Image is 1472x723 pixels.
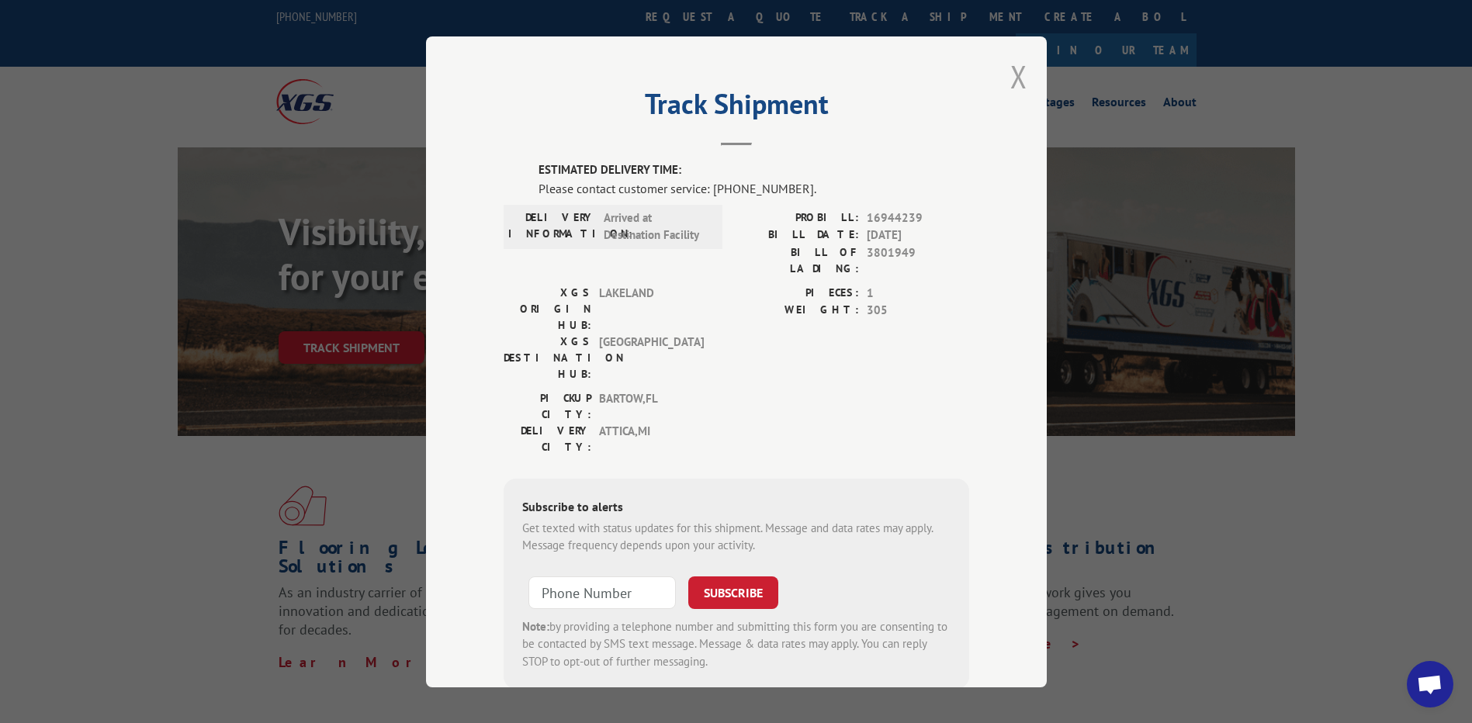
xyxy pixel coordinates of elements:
div: Subscribe to alerts [522,496,951,519]
span: 3801949 [867,244,969,276]
button: SUBSCRIBE [688,576,778,608]
label: DELIVERY INFORMATION: [508,209,596,244]
label: WEIGHT: [736,302,859,320]
label: BILL DATE: [736,227,859,244]
label: XGS ORIGIN HUB: [504,284,591,333]
div: Open chat [1407,661,1453,707]
span: Arrived at Destination Facility [604,209,708,244]
label: ESTIMATED DELIVERY TIME: [539,161,969,179]
span: 1 [867,284,969,302]
input: Phone Number [528,576,676,608]
div: Get texted with status updates for this shipment. Message and data rates may apply. Message frequ... [522,519,951,554]
h2: Track Shipment [504,93,969,123]
label: PICKUP CITY: [504,389,591,422]
span: 16944239 [867,209,969,227]
div: Please contact customer service: [PHONE_NUMBER]. [539,178,969,197]
label: XGS DESTINATION HUB: [504,333,591,382]
label: PROBILL: [736,209,859,227]
span: 305 [867,302,969,320]
span: BARTOW , FL [599,389,704,422]
label: DELIVERY CITY: [504,422,591,455]
span: LAKELAND [599,284,704,333]
label: PIECES: [736,284,859,302]
span: [GEOGRAPHIC_DATA] [599,333,704,382]
button: Close modal [1010,56,1027,97]
span: [DATE] [867,227,969,244]
span: ATTICA , MI [599,422,704,455]
div: by providing a telephone number and submitting this form you are consenting to be contacted by SM... [522,617,951,670]
label: BILL OF LADING: [736,244,859,276]
strong: Note: [522,618,549,633]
